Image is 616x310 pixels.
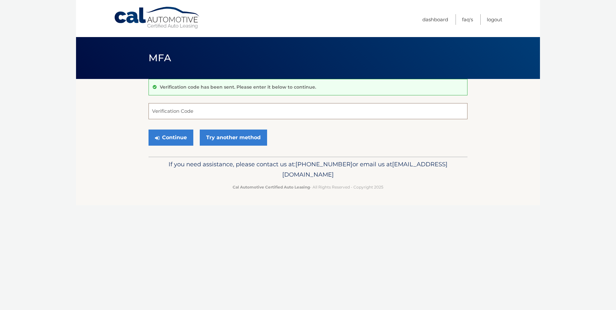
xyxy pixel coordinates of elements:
[149,52,171,64] span: MFA
[114,6,201,29] a: Cal Automotive
[153,159,463,180] p: If you need assistance, please contact us at: or email us at
[422,14,448,25] a: Dashboard
[149,103,467,119] input: Verification Code
[282,160,448,178] span: [EMAIL_ADDRESS][DOMAIN_NAME]
[487,14,502,25] a: Logout
[233,185,310,189] strong: Cal Automotive Certified Auto Leasing
[295,160,352,168] span: [PHONE_NUMBER]
[462,14,473,25] a: FAQ's
[200,130,267,146] a: Try another method
[153,184,463,190] p: - All Rights Reserved - Copyright 2025
[160,84,316,90] p: Verification code has been sent. Please enter it below to continue.
[149,130,193,146] button: Continue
